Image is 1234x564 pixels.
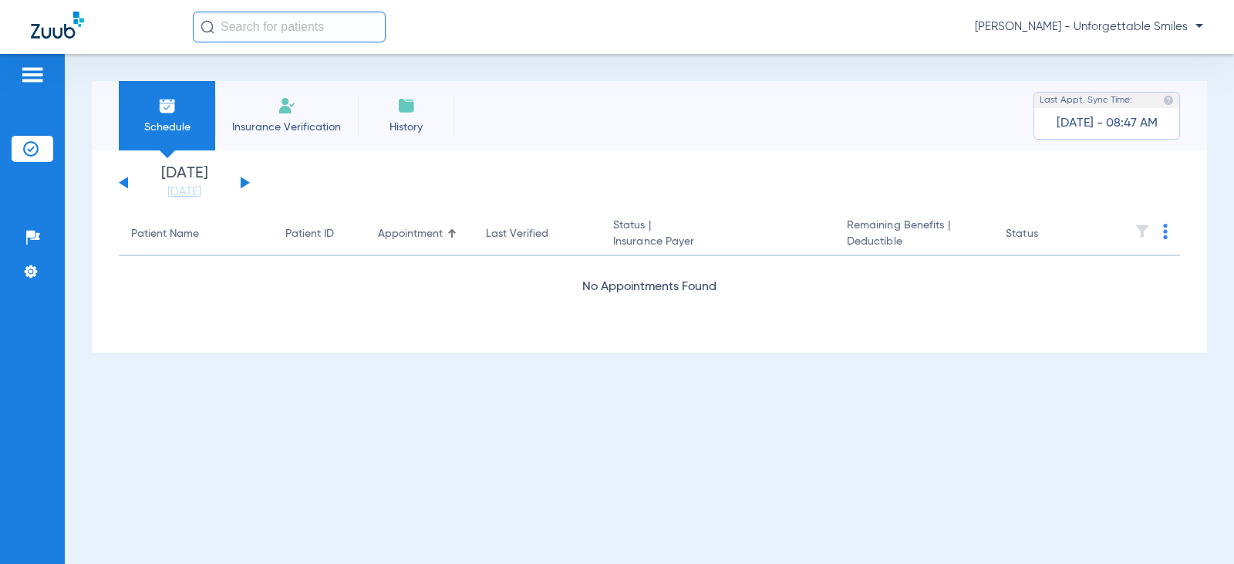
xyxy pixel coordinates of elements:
div: Appointment [378,226,461,242]
input: Search for patients [193,12,386,42]
div: Last Verified [486,226,548,242]
th: Remaining Benefits | [834,213,993,256]
img: last sync help info [1163,95,1174,106]
div: Patient Name [131,226,199,242]
span: Deductible [847,234,981,250]
img: filter.svg [1135,224,1150,239]
span: [PERSON_NAME] - Unforgettable Smiles [975,19,1203,35]
span: [DATE] - 08:47 AM [1057,116,1158,131]
span: Insurance Payer [613,234,822,250]
img: Search Icon [201,20,214,34]
img: hamburger-icon [20,66,45,84]
img: Schedule [158,96,177,115]
li: [DATE] [138,166,231,200]
span: Last Appt. Sync Time: [1040,93,1132,108]
th: Status [993,213,1097,256]
div: No Appointments Found [119,278,1180,297]
span: History [369,120,443,135]
div: Last Verified [486,226,588,242]
span: Insurance Verification [227,120,346,135]
img: Manual Insurance Verification [278,96,296,115]
div: Patient ID [285,226,334,242]
a: [DATE] [138,184,231,200]
th: Status | [601,213,834,256]
img: group-dot-blue.svg [1163,224,1168,239]
span: Schedule [130,120,204,135]
div: Appointment [378,226,443,242]
img: History [397,96,416,115]
img: Zuub Logo [31,12,84,39]
div: Patient ID [285,226,353,242]
div: Patient Name [131,226,261,242]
